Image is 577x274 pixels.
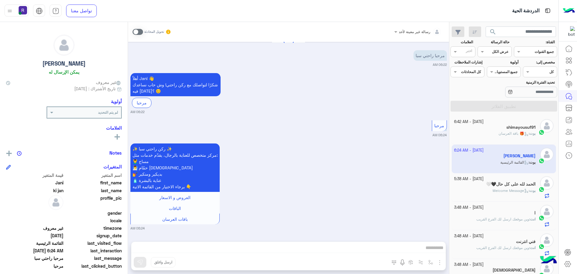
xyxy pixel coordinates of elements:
span: مرحبا [434,123,444,128]
b: : [529,188,536,193]
a: تواصل معنا [66,5,97,17]
small: [DATE] - 3:48 AM [454,233,484,239]
span: last_name [65,187,122,194]
span: انت [530,245,536,250]
span: 2025-10-05T03:24:21.219Z [6,248,63,254]
span: وين موقعك ارسل لك الفرع القريب [476,217,529,221]
span: 🎁 باقة العرسان [499,131,529,136]
div: اختر [466,48,473,55]
span: القائمة الرئيسية [6,240,63,246]
span: search [489,28,496,35]
span: null [6,217,63,224]
span: null [6,210,63,216]
b: : [529,131,536,136]
h6: Notes [109,150,122,155]
small: [DATE] - 3:48 AM [454,205,484,211]
h5: shimayousuf91 [506,125,536,130]
p: 5/10/2025, 6:22 AM [130,73,221,96]
img: WhatsApp [539,244,545,250]
span: Jani [6,180,63,186]
label: أولوية [487,60,518,65]
img: Logo [563,5,575,17]
img: tab [52,8,59,14]
span: قيمة المتغير [6,172,63,178]
h5: ا [534,211,536,216]
span: gender [65,210,122,216]
span: غير معروف [96,79,122,85]
h6: العلامات [6,125,122,131]
small: [DATE] - 6:42 AM [454,119,484,125]
span: تاريخ الأشتراك : [DATE] [74,85,116,92]
img: defaultAdmin.png [54,35,74,55]
span: باقات العرسان [162,217,188,222]
span: بوت [530,131,536,136]
span: ki jan [6,187,63,194]
img: defaultAdmin.png [540,205,554,218]
img: tab [544,7,551,14]
img: defaultAdmin.png [540,176,554,190]
span: 2025-10-05T03:22:13.718Z [6,232,63,239]
small: تحويل المحادثة [144,29,164,34]
span: locale [65,217,122,224]
img: add [6,151,12,156]
span: العروض و الاسعار [159,195,191,200]
small: 06:24 AM [130,226,145,231]
img: WhatsApp [539,215,545,221]
img: hulul-logo.png [538,250,559,271]
span: مرحبا [6,263,63,269]
span: profile_pic [65,195,122,209]
h5: فني انترنت [516,239,536,244]
span: last_message [65,255,122,261]
span: بوت [530,188,536,193]
span: انت [530,217,536,221]
span: وين موقعك ارسل لك الفرع القريب [476,245,529,250]
div: مرحبا [132,98,151,108]
span: غير معروف [6,225,63,231]
h5: الحمد لله على كل حال🖤🤍 [486,182,536,187]
img: userImage [19,6,27,14]
img: WhatsApp [539,186,545,192]
label: مخصص إلى: [524,60,555,65]
img: tab [36,8,43,14]
span: رسالة غير معينة لأحد [399,29,430,34]
b: لم يتم التحديد [98,110,118,115]
button: تطبيق الفلاتر [450,101,557,112]
label: العلامات [451,39,473,45]
span: مرحبا راحتي سبا [6,255,63,261]
label: إشارات الملاحظات [451,60,482,65]
label: تحديد الفترة الزمنية [487,80,555,85]
h6: أولوية [111,99,122,104]
small: 06:24 AM [432,133,447,137]
img: defaultAdmin.png [540,119,554,133]
span: last_clicked_button [65,263,122,269]
img: defaultAdmin.png [48,195,63,210]
button: search [486,26,500,39]
img: 322853014244696 [564,26,575,37]
a: tab [50,5,62,17]
span: last_visited_flow [65,240,122,246]
img: profile [6,7,14,15]
p: 5/10/2025, 6:24 AM [130,143,220,192]
span: Welcome Message [493,188,529,193]
span: first_name [65,180,122,186]
img: defaultAdmin.png [540,233,554,247]
button: ارسل واغلق [151,257,176,267]
span: timezone [65,225,122,231]
h5: [PERSON_NAME] [42,60,86,67]
h6: المتغيرات [103,164,122,169]
img: WhatsApp [539,129,545,135]
h6: يمكن الإرسال له [49,69,79,75]
img: notes [17,151,22,156]
small: [DATE] - 5:38 AM [454,176,484,182]
h5: سبحان الله [493,268,536,273]
p: الدردشة الحية [512,7,539,15]
small: [DATE] - 3:48 AM [454,262,484,268]
small: 06:22 AM [433,62,447,67]
span: signup_date [65,232,122,239]
b: : [529,217,536,221]
label: حالة الرسالة [478,39,509,45]
small: 06:22 AM [130,109,145,114]
span: الباقات [169,206,181,211]
p: 5/10/2025, 6:22 AM [414,50,447,61]
span: last_interaction [65,248,122,254]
